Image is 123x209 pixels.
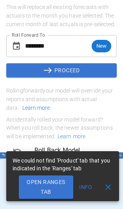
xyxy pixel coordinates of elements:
button: Info [73,180,98,194]
label: Roll Forward To [12,32,45,38]
h6: This will replace all existing forecasts with actuals to the month you have selected. The current... [6,3,117,29]
span: New [92,41,111,50]
div: We could not find 'Product' tab that you indicated in the 'Ranges' tab [13,154,113,175]
span: close [103,182,113,192]
button: Open Ranges Tab [19,175,73,199]
span: east [43,66,54,75]
button: PROCEED [6,63,117,77]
